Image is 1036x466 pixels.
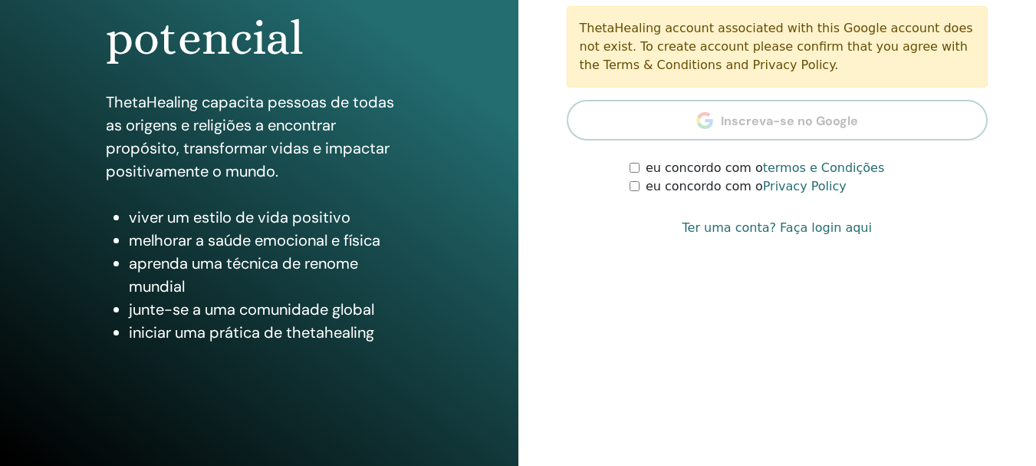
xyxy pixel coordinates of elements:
a: Privacy Policy [763,179,847,193]
li: iniciar uma prática de thetahealing [129,321,413,344]
label: eu concordo com o [646,159,884,177]
li: viver um estilo de vida positivo [129,206,413,229]
li: junte-se a uma comunidade global [129,298,413,321]
li: aprenda uma técnica de renome mundial [129,252,413,298]
li: melhorar a saúde emocional e física [129,229,413,252]
a: Ter uma conta? Faça login aqui [682,219,872,237]
label: eu concordo com o [646,177,847,196]
p: ThetaHealing capacita pessoas de todas as origens e religiões a encontrar propósito, transformar ... [106,91,413,183]
div: ThetaHealing account associated with this Google account does not exist. To create account please... [567,6,988,88]
a: termos e Condições [763,160,885,175]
